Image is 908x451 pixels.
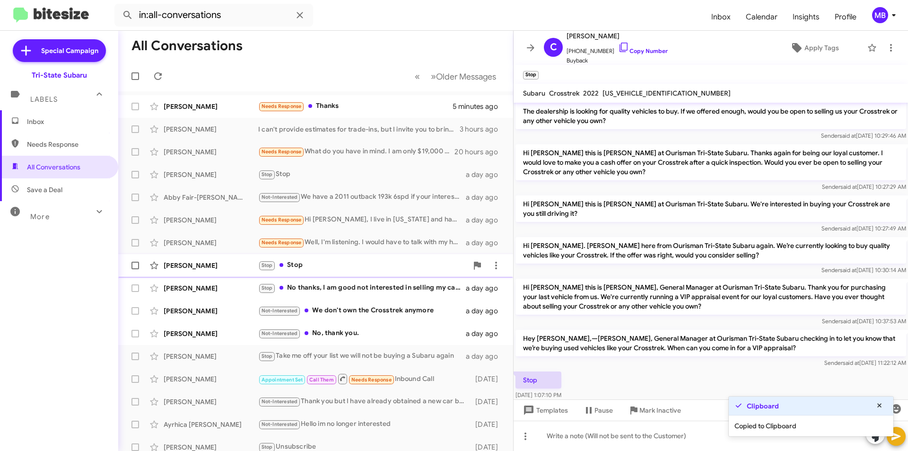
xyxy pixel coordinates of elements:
[351,377,392,383] span: Needs Response
[258,351,466,362] div: Take me off your list we will not be buying a Subaru again
[515,330,906,356] p: Hey [PERSON_NAME],—[PERSON_NAME], General Manager at Ourisman Tri-State Subaru checking in to let...
[262,149,302,155] span: Needs Response
[567,56,668,65] span: Buyback
[785,3,827,31] a: Insights
[27,140,107,149] span: Needs Response
[410,67,502,86] nav: Page navigation example
[766,39,863,56] button: Apply Tags
[864,7,898,23] button: MB
[258,214,466,225] div: Hi [PERSON_NAME], I live in [US_STATE] and had the car delivered here, so can't really come in 🙂.
[436,71,496,82] span: Older Messages
[262,377,303,383] span: Appointment Set
[594,402,613,419] span: Pause
[747,401,779,411] strong: Clipboard
[824,359,906,366] span: Sender [DATE] 11:22:12 AM
[567,42,668,56] span: [PHONE_NUMBER]
[164,215,258,225] div: [PERSON_NAME]
[309,377,334,383] span: Call Them
[262,308,298,314] span: Not-Interested
[471,420,506,429] div: [DATE]
[258,396,471,407] div: Thank you but I have already obtained a new car but thanks again
[415,71,420,82] span: «
[466,352,506,361] div: a day ago
[840,318,857,325] span: said at
[164,283,258,293] div: [PERSON_NAME]
[602,89,731,97] span: [US_VEHICLE_IDENTIFICATION_NUMBER]
[258,169,466,180] div: Stop
[164,238,258,248] div: [PERSON_NAME]
[466,306,506,316] div: a day ago
[164,193,258,202] div: Abby Fair-[PERSON_NAME]
[523,89,545,97] span: Subaru
[840,266,856,274] span: said at
[114,4,313,27] input: Search
[262,353,273,359] span: Stop
[164,170,258,179] div: [PERSON_NAME]
[839,132,856,139] span: said at
[262,217,302,223] span: Needs Response
[164,147,258,157] div: [PERSON_NAME]
[822,183,906,190] span: Sender [DATE] 10:27:29 AM
[13,39,106,62] a: Special Campaign
[515,195,906,222] p: Hi [PERSON_NAME] this is [PERSON_NAME] at Ourisman Tri-State Subaru. We're interested in buying y...
[164,124,258,134] div: [PERSON_NAME]
[549,89,579,97] span: Crosstrek
[639,402,681,419] span: Mark Inactive
[258,237,466,248] div: Well, I'm listening. I would have to talk with my husband about this.
[27,117,107,126] span: Inbox
[466,193,506,202] div: a day ago
[258,146,454,157] div: What do you have in mind. I am only $19,000 from not having a car note. What is in it for me?
[164,102,258,111] div: [PERSON_NAME]
[164,420,258,429] div: Ayrhica [PERSON_NAME]
[515,237,906,264] p: Hi [PERSON_NAME]. [PERSON_NAME] here from Ourisman Tri-State Subaru again. We’re currently lookin...
[466,283,506,293] div: a day ago
[41,46,98,55] span: Special Campaign
[32,71,87,80] div: Tri-State Subaru
[262,194,298,200] span: Not-Interested
[164,397,258,407] div: [PERSON_NAME]
[258,101,453,112] div: Thanks
[258,328,466,339] div: No, thank you.
[804,39,839,56] span: Apply Tags
[515,144,906,180] p: Hi [PERSON_NAME] this is [PERSON_NAME] at Ourisman Tri-State Subaru. Thanks again for being our l...
[822,318,906,325] span: Sender [DATE] 10:37:53 AM
[620,402,689,419] button: Mark Inactive
[431,71,436,82] span: »
[258,192,466,203] div: We have a 2011 outback 193k 6spd if your interested
[729,416,893,436] div: Copied to Clipboard
[872,7,888,23] div: MB
[515,279,906,315] p: Hi [PERSON_NAME] this is [PERSON_NAME], General Manager at Ourisman Tri-State Subaru. Thank you f...
[843,359,859,366] span: said at
[454,147,506,157] div: 20 hours ago
[262,171,273,177] span: Stop
[258,260,468,271] div: Stop
[821,266,906,274] span: Sender [DATE] 10:30:14 AM
[466,329,506,338] div: a day ago
[618,47,668,54] a: Copy Number
[827,3,864,31] span: Profile
[262,285,273,291] span: Stop
[258,124,460,134] div: I can't provide estimates for trade-ins, but I invite you to bring your vehicle to the dealership...
[567,30,668,42] span: [PERSON_NAME]
[30,212,50,221] span: More
[262,330,298,336] span: Not-Interested
[409,67,426,86] button: Previous
[704,3,738,31] a: Inbox
[131,38,243,53] h1: All Conversations
[262,444,273,450] span: Stop
[453,102,506,111] div: 5 minutes ago
[821,132,906,139] span: Sender [DATE] 10:29:46 AM
[258,419,471,430] div: Hello im no longer interested
[583,89,599,97] span: 2022
[514,402,576,419] button: Templates
[550,40,557,55] span: C
[262,421,298,427] span: Not-Interested
[471,374,506,384] div: [DATE]
[466,215,506,225] div: a day ago
[262,398,298,405] span: Not-Interested
[425,67,502,86] button: Next
[466,238,506,248] div: a day ago
[821,225,906,232] span: Sender [DATE] 10:27:49 AM
[460,124,506,134] div: 3 hours ago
